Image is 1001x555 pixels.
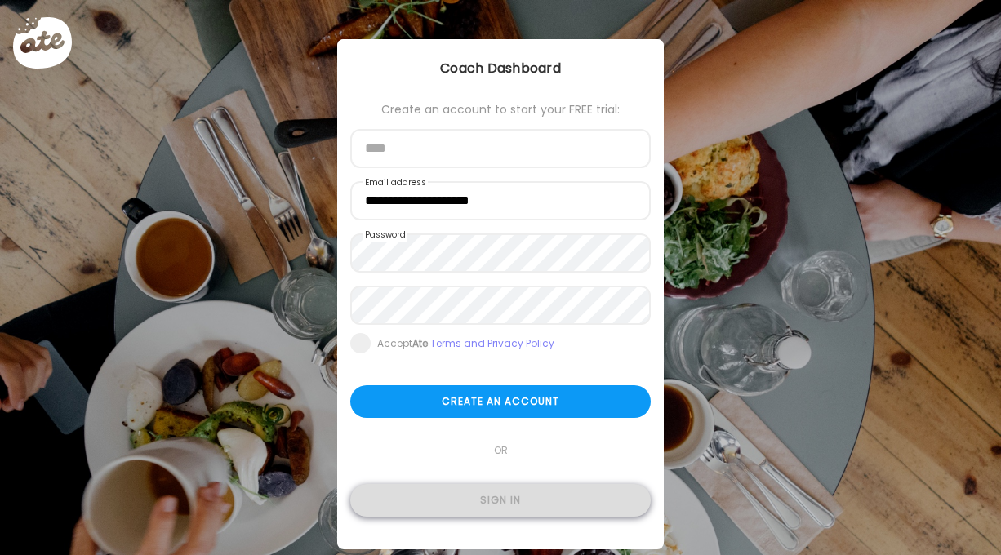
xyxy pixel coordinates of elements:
label: Email address [363,176,428,189]
div: Create an account [350,385,651,418]
span: or [487,434,514,467]
div: Sign in [350,484,651,517]
label: Password [363,229,407,242]
div: Coach Dashboard [337,59,664,78]
div: Accept [377,337,554,350]
b: Ate [412,336,428,350]
div: Create an account to start your FREE trial: [350,103,651,116]
a: Terms and Privacy Policy [430,336,554,350]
